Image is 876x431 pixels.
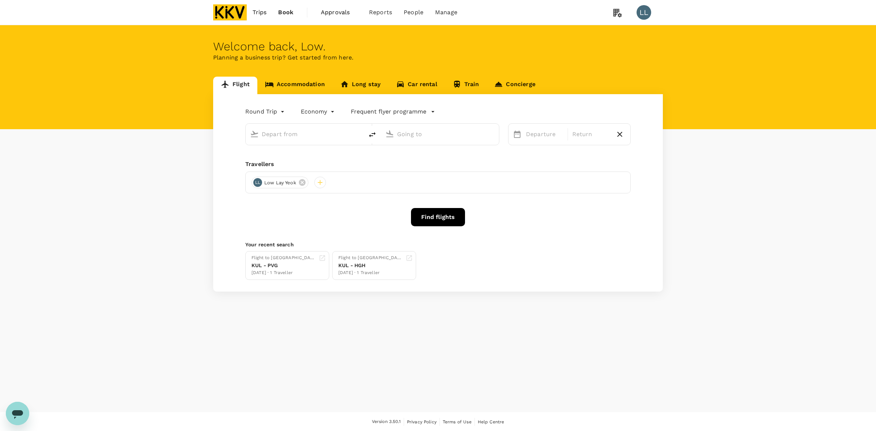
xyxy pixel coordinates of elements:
button: Open [494,133,495,135]
span: Low Lay Yeok [260,179,300,186]
div: LLLow Lay Yeok [251,177,308,188]
span: Manage [435,8,457,17]
a: Train [445,77,487,94]
div: KUL - HGH [338,262,403,269]
span: Privacy Policy [407,419,437,424]
span: People [404,8,423,17]
div: Round Trip [245,106,286,118]
div: KUL - PVG [251,262,316,269]
p: Your recent search [245,241,631,248]
div: Flight to [GEOGRAPHIC_DATA] [338,254,403,262]
p: Return [572,130,610,139]
input: Depart from [262,128,348,140]
span: Approvals [321,8,357,17]
div: LL [637,5,651,20]
a: Concierge [487,77,543,94]
a: Car rental [388,77,445,94]
div: [DATE] · 1 Traveller [338,269,403,277]
img: KKV Supply Chain Sdn Bhd [213,4,247,20]
span: Reports [369,8,392,17]
button: delete [364,126,381,143]
p: Departure [526,130,563,139]
span: Version 3.50.1 [372,418,401,426]
button: Find flights [411,208,465,226]
div: Welcome back , Low . [213,40,663,53]
a: Long stay [333,77,388,94]
a: Flight [213,77,257,94]
p: Frequent flyer programme [351,107,426,116]
div: LL [253,178,262,187]
button: Frequent flyer programme [351,107,435,116]
button: Open [358,133,360,135]
iframe: Button to launch messaging window [6,402,29,425]
span: Trips [253,8,267,17]
a: Privacy Policy [407,418,437,426]
span: Terms of Use [443,419,472,424]
div: Economy [301,106,336,118]
div: Travellers [245,160,631,169]
a: Accommodation [257,77,333,94]
a: Terms of Use [443,418,472,426]
span: Book [278,8,293,17]
div: [DATE] · 1 Traveller [251,269,316,277]
div: Flight to [GEOGRAPHIC_DATA] [251,254,316,262]
span: Help Centre [478,419,504,424]
p: Planning a business trip? Get started from here. [213,53,663,62]
a: Help Centre [478,418,504,426]
input: Going to [397,128,484,140]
